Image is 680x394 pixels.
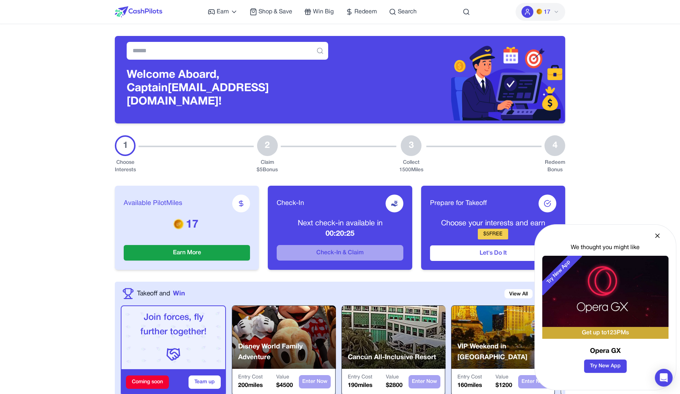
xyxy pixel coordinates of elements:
p: 200 miles [238,381,263,390]
span: Prepare for Takeoff [430,198,487,209]
button: Team up [189,375,221,389]
p: $ 2800 [386,381,403,390]
span: Check-In [277,198,304,209]
span: Earn [217,7,229,16]
span: Redeem [354,7,377,16]
p: Value [386,374,403,381]
p: Value [496,374,512,381]
p: $ 4500 [276,381,293,390]
span: Shop & Save [259,7,292,16]
div: Claim $ 5 Bonus [257,159,278,174]
p: Entry Cost [238,374,263,381]
p: 17 [124,218,250,232]
button: Let's Do It [430,245,556,261]
p: $ 1200 [496,381,512,390]
a: Earn [208,7,238,16]
div: Redeem Bonus [544,159,565,174]
a: Takeoff andWin [137,289,185,298]
img: PMs [536,9,542,14]
button: Enter Now [299,375,331,388]
button: Enter Now [518,375,550,388]
div: Get up to 123 PMs [542,327,669,339]
div: Choose Interests [115,159,136,174]
h3: Welcome Aboard, Captain [EMAIL_ADDRESS][DOMAIN_NAME]! [127,69,328,109]
span: Win [173,289,185,298]
img: Opera GX [542,256,669,327]
span: Takeoff and [137,289,170,298]
p: Disney World Family Adventure [238,341,336,363]
span: 17 [544,8,550,17]
div: 3 [401,135,421,156]
span: Available PilotMiles [124,198,182,209]
p: Value [276,374,293,381]
button: Enter Now [409,375,440,388]
p: Entry Cost [457,374,482,381]
p: VIP Weekend in [GEOGRAPHIC_DATA] [457,341,555,363]
div: 1 [115,135,136,156]
img: PMs [173,219,184,229]
p: Join forces, fly further together! [127,311,219,340]
div: 2 [257,135,278,156]
a: Shop & Save [250,7,292,16]
p: 190 miles [348,381,373,390]
span: Win Big [313,7,334,16]
button: Try New App [584,360,627,373]
p: Cancún All-Inclusive Resort [348,352,436,363]
img: CashPilots Logo [115,6,162,17]
button: PMs17 [516,3,565,21]
div: Coming soon [126,375,169,389]
div: Try New App [536,249,582,295]
div: Open Intercom Messenger [655,369,673,387]
div: 4 [544,135,565,156]
a: Search [389,7,417,16]
img: Header decoration [340,39,565,120]
p: Choose your interests and earn [430,218,556,229]
a: Win Big [304,7,334,16]
p: 160 miles [457,381,482,390]
a: View All [504,289,533,298]
p: 00:20:25 [277,229,403,239]
div: $ 5 FREE [478,229,508,239]
p: Next check-in available in [277,218,403,229]
button: Earn More [124,245,250,261]
span: Search [398,7,417,16]
div: Collect 1500 Miles [399,159,423,174]
div: We thought you might like [542,243,669,252]
img: receive-dollar [391,200,398,207]
button: Check-In & Claim [277,245,403,261]
a: Redeem [346,7,377,16]
p: Entry Cost [348,374,373,381]
h3: Opera GX [542,346,669,357]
